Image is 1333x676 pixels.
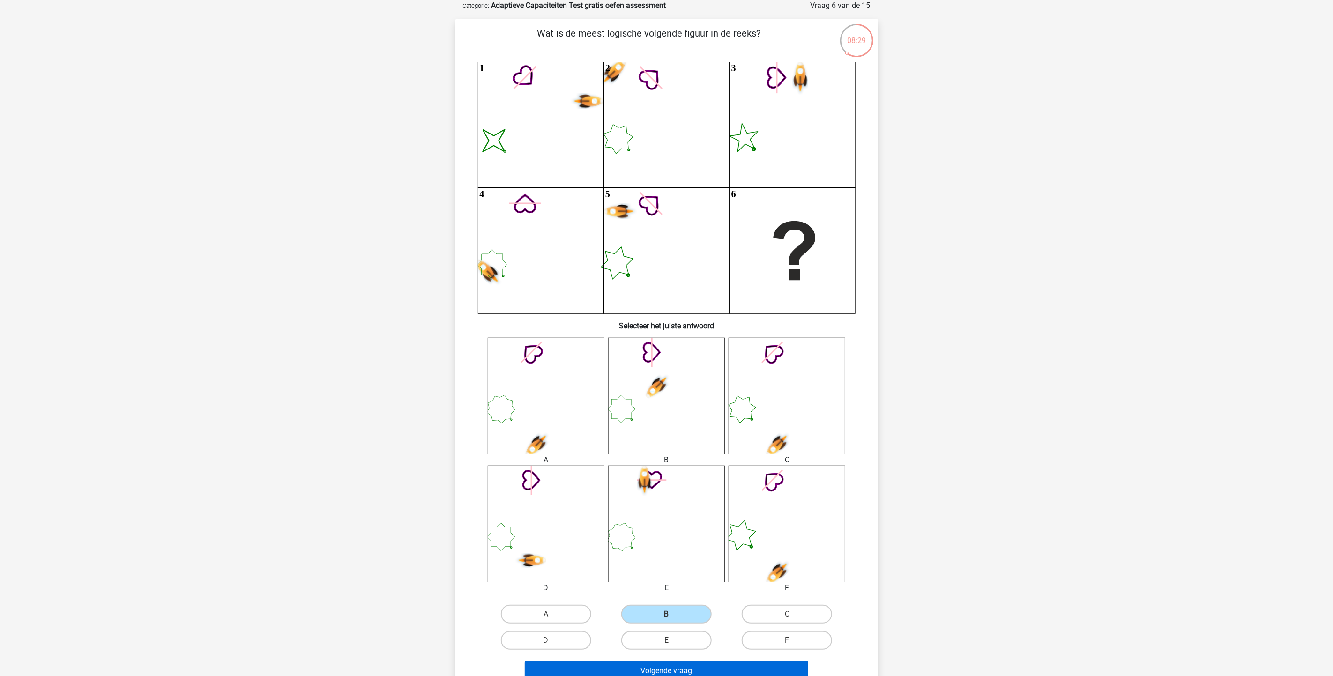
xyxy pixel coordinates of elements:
p: Wat is de meest logische volgende figuur in de reeks? [470,26,828,54]
div: C [722,454,852,466]
text: 2 [605,63,610,73]
h6: Selecteer het juiste antwoord [470,314,863,330]
div: F [722,582,852,594]
text: 4 [479,189,484,199]
label: B [621,605,712,624]
text: 6 [731,189,736,199]
label: C [742,605,832,624]
text: 1 [479,63,484,73]
text: 3 [731,63,736,73]
label: D [501,631,591,650]
div: E [601,582,732,594]
div: 08:29 [839,23,874,46]
div: A [481,454,611,466]
label: F [742,631,832,650]
text: 5 [605,189,610,199]
label: A [501,605,591,624]
strong: Adaptieve Capaciteiten Test gratis oefen assessment [491,1,666,10]
label: E [621,631,712,650]
div: D [481,582,611,594]
small: Categorie: [463,2,490,9]
div: B [601,454,732,466]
